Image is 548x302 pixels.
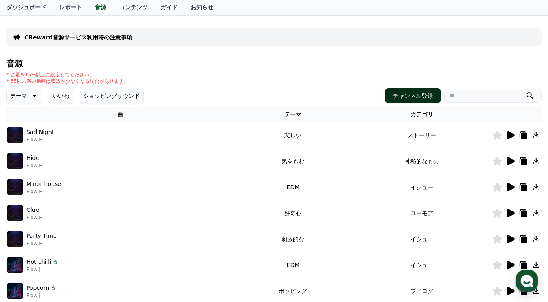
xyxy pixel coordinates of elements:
[234,122,352,148] td: 悲しい
[24,33,132,41] a: CReward音源サービス利用時の注意事項
[26,136,54,143] p: Flow H
[120,247,140,253] span: Settings
[54,235,105,255] a: Messages
[352,252,492,278] td: イシュー
[7,205,23,221] img: music
[234,148,352,174] td: 気をもむ
[7,179,23,195] img: music
[7,153,23,169] img: music
[26,188,61,195] p: Flow H
[67,247,91,254] span: Messages
[26,266,58,273] p: Flow J
[234,252,352,278] td: EDM
[6,88,42,104] button: テーマ
[234,107,352,122] th: テーマ
[352,122,492,148] td: ストーリー
[234,200,352,226] td: 好奇心
[6,107,234,122] th: 曲
[385,88,441,103] button: チャンネル登録
[234,226,352,252] td: 刺激的な
[7,283,23,299] img: music
[352,174,492,200] td: イシュー
[6,78,129,84] p: * 35秒未満の動画は収益が少なくなる場合があります。
[7,231,23,247] img: music
[26,232,57,240] p: Party Time
[234,174,352,200] td: EDM
[352,148,492,174] td: 神秘的なもの
[352,200,492,226] td: ユーモア
[10,90,27,101] p: テーマ
[26,154,39,162] p: Hide
[7,257,23,273] img: music
[80,88,144,104] button: ショッピングサウンド
[352,226,492,252] td: イシュー
[26,162,43,169] p: Flow H
[26,292,56,299] p: Flow J
[26,180,61,188] p: Minor house
[105,235,156,255] a: Settings
[26,214,43,221] p: Flow H
[26,128,54,136] p: Sad Night
[7,127,23,143] img: music
[26,206,39,214] p: Clue
[49,88,73,104] button: いいね
[6,71,129,78] p: * 音量を15%以上に設定してください。
[26,240,57,247] p: Flow H
[6,59,542,68] h4: 音源
[352,107,492,122] th: カテゴリ
[26,258,51,266] p: Hot chilli
[21,247,35,253] span: Home
[2,235,54,255] a: Home
[26,284,49,292] p: Popcorn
